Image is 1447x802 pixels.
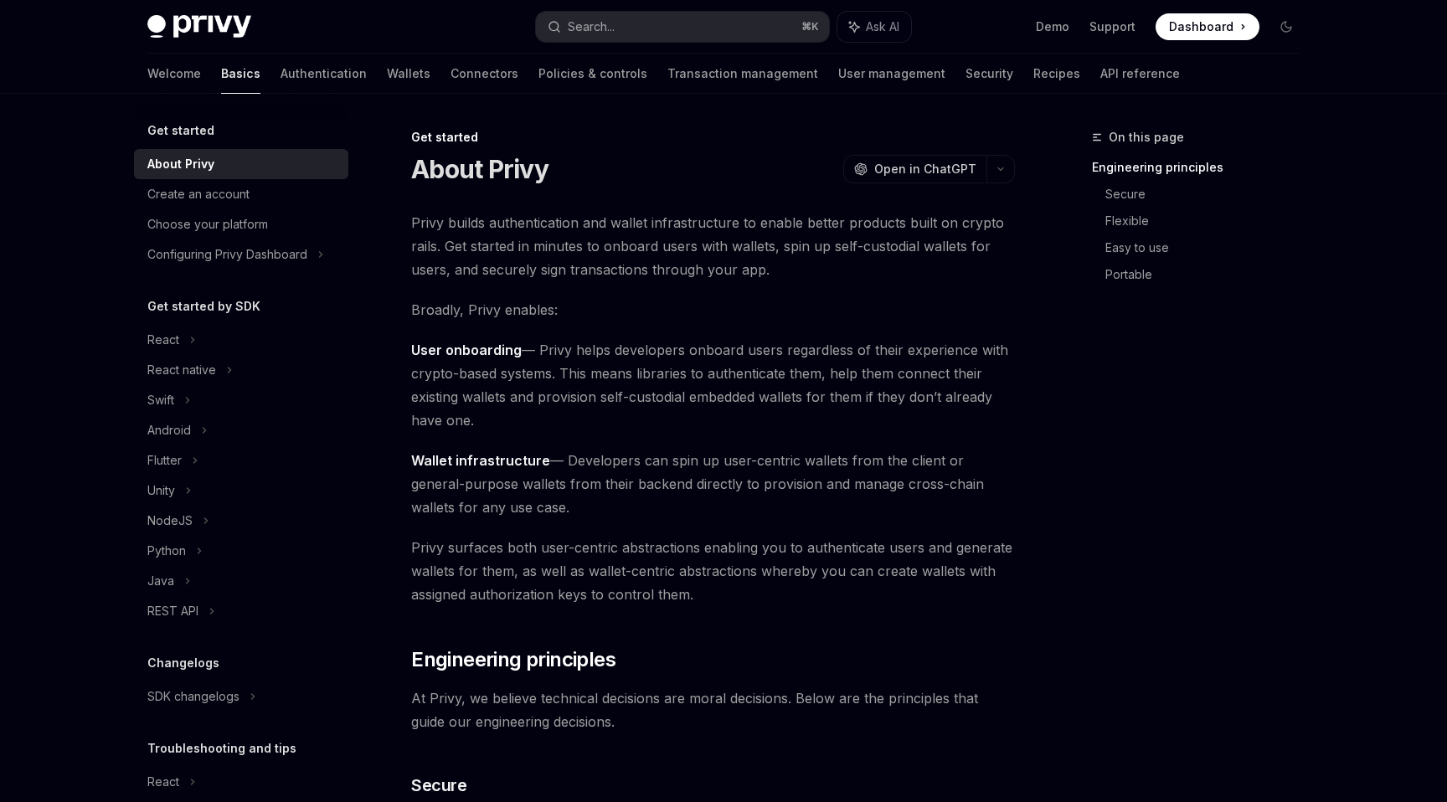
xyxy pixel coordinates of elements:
a: Create an account [134,179,348,209]
strong: User onboarding [411,342,522,358]
span: Privy builds authentication and wallet infrastructure to enable better products built on crypto r... [411,211,1015,281]
a: Basics [221,54,260,94]
a: Portable [1105,261,1313,288]
span: ⌘ K [801,20,819,33]
a: Choose your platform [134,209,348,239]
a: Support [1089,18,1135,35]
div: Search... [568,17,615,37]
div: React [147,772,179,792]
button: Search...⌘K [536,12,829,42]
a: Security [966,54,1013,94]
div: React [147,330,179,350]
a: User management [838,54,945,94]
button: Open in ChatGPT [843,155,986,183]
a: Authentication [281,54,367,94]
div: Configuring Privy Dashboard [147,244,307,265]
div: REST API [147,601,198,621]
span: Broadly, Privy enables: [411,298,1015,321]
span: Secure [411,774,466,797]
span: At Privy, we believe technical decisions are moral decisions. Below are the principles that guide... [411,686,1015,733]
div: Get started [411,129,1015,146]
button: Toggle dark mode [1273,13,1300,40]
a: API reference [1100,54,1180,94]
div: SDK changelogs [147,686,239,707]
h5: Troubleshooting and tips [147,738,296,758]
a: Flexible [1105,208,1313,234]
a: Secure [1105,181,1313,208]
a: Welcome [147,54,201,94]
div: React native [147,360,216,380]
div: Flutter [147,450,182,470]
a: About Privy [134,149,348,179]
a: Transaction management [667,54,818,94]
a: Demo [1036,18,1069,35]
h5: Get started [147,121,214,141]
button: Ask AI [837,12,911,42]
div: Java [147,571,174,591]
img: dark logo [147,15,251,39]
h5: Get started by SDK [147,296,260,316]
div: Android [147,420,191,440]
span: On this page [1109,127,1184,147]
span: Engineering principles [411,646,615,673]
strong: Wallet infrastructure [411,452,550,469]
a: Policies & controls [538,54,647,94]
div: About Privy [147,154,214,174]
span: Open in ChatGPT [874,161,976,177]
span: Privy surfaces both user-centric abstractions enabling you to authenticate users and generate wal... [411,536,1015,606]
span: Ask AI [866,18,899,35]
a: Easy to use [1105,234,1313,261]
h1: About Privy [411,154,548,184]
div: Python [147,541,186,561]
a: Connectors [451,54,518,94]
a: Wallets [387,54,430,94]
a: Dashboard [1156,13,1259,40]
span: Dashboard [1169,18,1233,35]
a: Recipes [1033,54,1080,94]
div: NodeJS [147,511,193,531]
a: Engineering principles [1092,154,1313,181]
span: — Developers can spin up user-centric wallets from the client or general-purpose wallets from the... [411,449,1015,519]
span: — Privy helps developers onboard users regardless of their experience with crypto-based systems. ... [411,338,1015,432]
div: Create an account [147,184,250,204]
h5: Changelogs [147,653,219,673]
div: Swift [147,390,174,410]
div: Choose your platform [147,214,268,234]
div: Unity [147,481,175,501]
